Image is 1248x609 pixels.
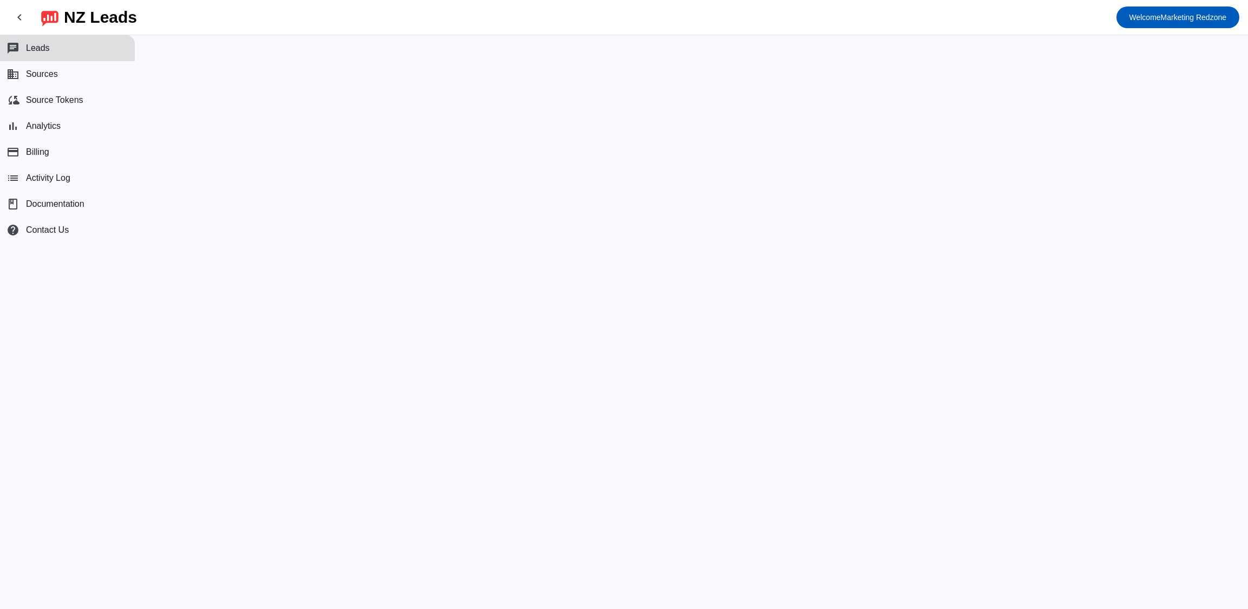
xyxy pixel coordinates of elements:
mat-icon: chat [6,42,19,55]
span: book [6,198,19,211]
span: Billing [26,147,49,157]
mat-icon: help [6,224,19,237]
span: Leads [26,43,50,53]
span: Sources [26,69,58,79]
button: WelcomeMarketing Redzone [1116,6,1240,28]
span: Activity Log [26,173,70,183]
span: Contact Us [26,225,69,235]
img: logo [41,8,58,27]
span: Welcome [1129,13,1161,22]
mat-icon: cloud_sync [6,94,19,107]
span: Source Tokens [26,95,83,105]
span: Analytics [26,121,61,131]
mat-icon: chevron_left [13,11,26,24]
span: Documentation [26,199,84,209]
div: NZ Leads [64,10,137,25]
mat-icon: payment [6,146,19,159]
span: Marketing Redzone [1129,10,1227,25]
mat-icon: bar_chart [6,120,19,133]
mat-icon: business [6,68,19,81]
mat-icon: list [6,172,19,185]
